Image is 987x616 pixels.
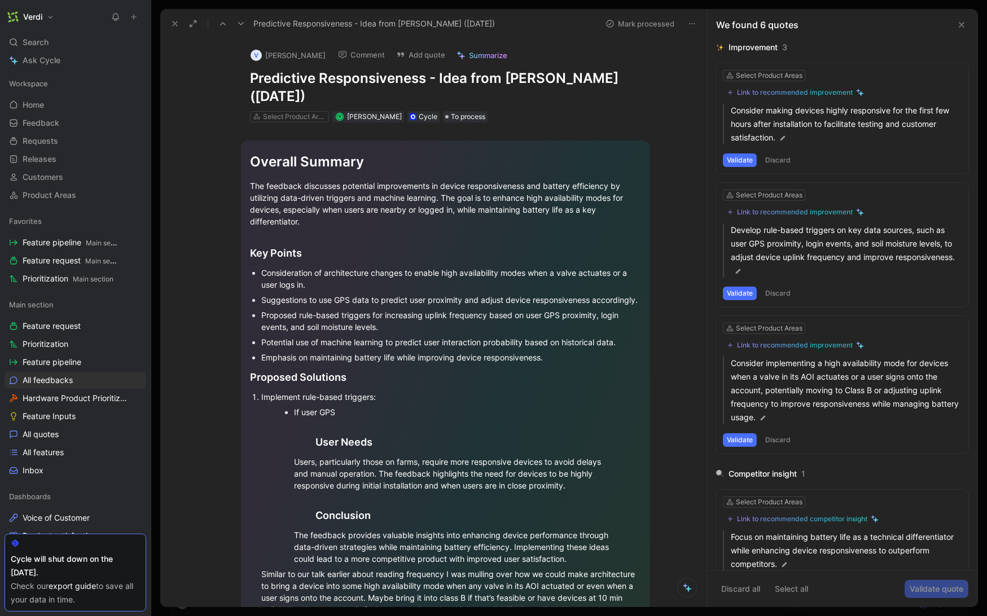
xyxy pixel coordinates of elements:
div: Select Product Areas [736,190,802,201]
div: 3 [782,41,787,54]
div: Proposed rule-based triggers for increasing uplink frequency based on user GPS proximity, login e... [261,309,641,333]
span: Home [23,99,44,111]
div: Cycle [419,111,437,122]
span: [PERSON_NAME] [347,112,402,121]
div: Favorites [5,213,146,230]
span: Inbox [23,465,43,476]
div: User Needs [315,434,598,450]
div: Dashboards [5,488,146,505]
button: Discard all [716,580,765,598]
span: Feature pipeline [23,357,81,368]
button: Validate [723,433,757,447]
img: pen.svg [734,267,742,275]
a: PrioritizationMain section [5,270,146,287]
div: Select Product Areas [263,111,326,122]
span: Predictive Responsiveness - Idea from [PERSON_NAME] ([DATE]) [253,17,495,30]
a: Hardware Product Prioritization [5,390,146,407]
span: Workspace [9,78,48,89]
span: Feature request [23,320,81,332]
a: Feature pipeline [5,354,146,371]
a: All features [5,444,146,461]
div: Main section [5,296,146,313]
span: Main section [9,299,54,310]
div: Select Product Areas [736,323,802,334]
h1: Predictive Responsiveness - Idea from [PERSON_NAME] ([DATE]) [250,69,641,105]
span: Main section [73,275,113,283]
div: To process [443,111,488,122]
button: Link to recommended competitor insight [723,512,883,526]
p: Consider implementing a high availability mode for devices when a valve in its AOI actuates or a ... [731,357,962,424]
img: pen.svg [779,134,787,142]
div: Potential use of machine learning to predict user interaction probability based on historical data. [261,336,641,348]
img: Verdi [7,11,19,23]
a: Feature requestMain section [5,252,146,269]
img: pen.svg [780,561,788,569]
span: All feedbacks [23,375,73,386]
p: Develop rule-based triggers on key data sources, such as user GPS proximity, login events, and so... [731,223,962,278]
a: Product Areas [5,187,146,204]
h1: Verdi [23,12,42,22]
div: The feedback provides valuable insights into enhancing device performance through data-driven str... [294,529,619,565]
div: Workspace [5,75,146,92]
span: Hardware Product Prioritization [23,393,131,404]
span: Summarize [469,50,507,60]
img: 🔍 [716,470,724,478]
span: Search [23,36,49,49]
p: Focus on maintaining battery life as a technical differentiator while enhancing device responsive... [731,530,962,571]
div: If user GPS [294,406,619,418]
span: To process [451,111,485,122]
button: Discard [761,153,795,167]
div: Suggestions to use GPS data to predict user proximity and adjust device responsiveness accordingly. [261,294,641,306]
a: Customers [5,169,146,186]
div: Search [5,34,146,51]
div: Link to recommended improvement [737,88,853,97]
div: V [251,50,262,61]
div: Cycle will shut down on the [DATE]. [11,552,140,579]
a: Feature pipelineMain section [5,234,146,251]
button: Summarize [451,47,512,63]
div: 1 [801,467,805,481]
button: Mark processed [600,16,679,32]
a: Ask Cycle [5,52,146,69]
div: Select Product Areas [736,70,802,81]
a: Releases [5,151,146,168]
div: Emphasis on maintaining battery life while improving device responsiveness. [261,351,641,363]
button: Add quote [391,47,450,63]
a: All quotes [5,426,146,443]
a: Feature request [5,318,146,335]
span: Feedback [23,117,59,129]
button: Validate [723,153,757,167]
p: Consider making devices highly responsive for the first few hours after installation to facilitat... [731,104,962,144]
button: Select all [770,580,813,598]
div: Link to recommended competitor insight [737,514,867,523]
div: Check our to save all your data in time. [11,579,140,606]
a: Feature Inputs [5,408,146,425]
button: V[PERSON_NAME] [245,47,331,64]
span: Favorites [9,215,42,227]
span: Dashboards [9,491,51,502]
span: Product satisfaction [23,530,96,542]
span: Prioritization [23,273,113,285]
a: Feedback [5,115,146,131]
button: Link to recommended improvement [723,338,868,352]
span: Main section [85,257,126,265]
div: Select Product Areas [736,496,802,508]
span: Main section [86,239,126,247]
button: Discard [761,287,795,300]
div: Link to recommended improvement [737,341,853,350]
div: Key Points [250,245,641,261]
img: pen.svg [759,414,767,422]
span: Requests [23,135,58,147]
span: All quotes [23,429,59,440]
span: Customers [23,171,63,183]
img: ✨ [716,43,724,51]
a: Home [5,96,146,113]
button: Comment [333,47,390,63]
span: Feature Inputs [23,411,76,422]
span: Voice of Customer [23,512,90,523]
span: Product Areas [23,190,76,201]
a: export guide [49,581,96,591]
div: Conclusion [315,508,598,523]
span: All features [23,447,64,458]
span: Prioritization [23,338,68,350]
